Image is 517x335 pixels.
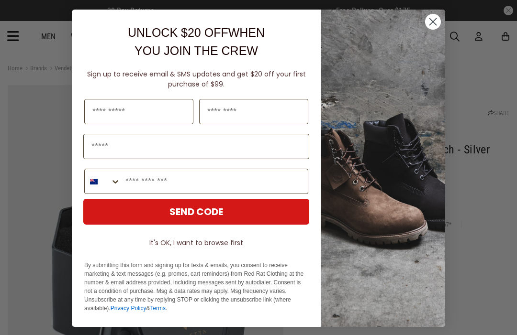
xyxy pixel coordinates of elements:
span: YOU JOIN THE CREW [135,44,258,57]
img: New Zealand [90,178,98,185]
button: Search Countries [85,169,121,194]
p: By submitting this form and signing up for texts & emails, you consent to receive marketing & tex... [84,261,308,313]
button: Close dialog [425,13,441,30]
input: Email [83,134,309,159]
button: It's OK, I want to browse first [83,234,309,251]
button: Open LiveChat chat widget [8,4,36,32]
a: Privacy Policy [111,305,146,312]
img: f7662613-148e-4c88-9575-6c6b5b55a647.jpeg [321,10,445,327]
span: Sign up to receive email & SMS updates and get $20 off your first purchase of $99. [87,69,306,89]
input: First Name [84,99,193,124]
span: WHEN [228,26,265,39]
button: SEND CODE [83,199,309,225]
a: Terms [150,305,166,312]
span: UNLOCK $20 OFF [128,26,228,39]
